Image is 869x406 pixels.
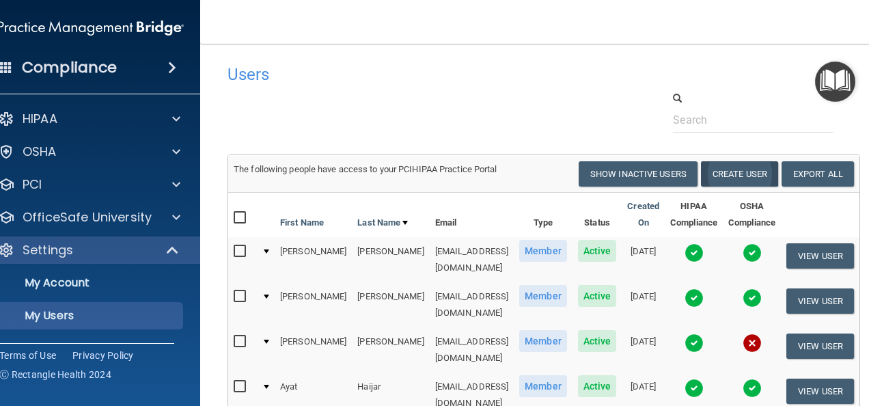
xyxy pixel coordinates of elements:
[743,334,762,353] img: cross.ca9f0e7f.svg
[22,58,117,77] h4: Compliance
[622,327,665,373] td: [DATE]
[519,240,567,262] span: Member
[514,193,573,237] th: Type
[519,285,567,307] span: Member
[685,379,704,398] img: tick.e7d51cea.svg
[430,282,514,327] td: [EMAIL_ADDRESS][DOMAIN_NAME]
[23,176,42,193] p: PCI
[280,215,324,231] a: First Name
[627,198,659,231] a: Created On
[227,66,588,83] h4: Users
[578,330,617,352] span: Active
[578,240,617,262] span: Active
[519,375,567,397] span: Member
[622,237,665,282] td: [DATE]
[743,288,762,308] img: tick.e7d51cea.svg
[685,334,704,353] img: tick.e7d51cea.svg
[723,193,781,237] th: OSHA Compliance
[665,193,723,237] th: HIPAA Compliance
[23,144,57,160] p: OSHA
[357,215,408,231] a: Last Name
[786,379,854,404] button: View User
[352,237,429,282] td: [PERSON_NAME]
[275,327,352,373] td: [PERSON_NAME]
[352,282,429,327] td: [PERSON_NAME]
[622,282,665,327] td: [DATE]
[23,209,152,226] p: OfficeSafe University
[23,111,57,127] p: HIPAA
[782,161,854,187] a: Export All
[234,164,497,174] span: The following people have access to your PCIHIPAA Practice Portal
[72,349,134,362] a: Privacy Policy
[519,330,567,352] span: Member
[430,193,514,237] th: Email
[578,375,617,397] span: Active
[275,237,352,282] td: [PERSON_NAME]
[579,161,698,187] button: Show Inactive Users
[578,285,617,307] span: Active
[352,327,429,373] td: [PERSON_NAME]
[701,161,778,187] button: Create User
[786,334,854,359] button: View User
[743,379,762,398] img: tick.e7d51cea.svg
[430,237,514,282] td: [EMAIL_ADDRESS][DOMAIN_NAME]
[673,107,833,133] input: Search
[573,193,622,237] th: Status
[815,62,855,102] button: Open Resource Center
[430,327,514,373] td: [EMAIL_ADDRESS][DOMAIN_NAME]
[23,242,73,258] p: Settings
[786,243,854,269] button: View User
[743,243,762,262] img: tick.e7d51cea.svg
[685,288,704,308] img: tick.e7d51cea.svg
[275,282,352,327] td: [PERSON_NAME]
[685,243,704,262] img: tick.e7d51cea.svg
[786,288,854,314] button: View User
